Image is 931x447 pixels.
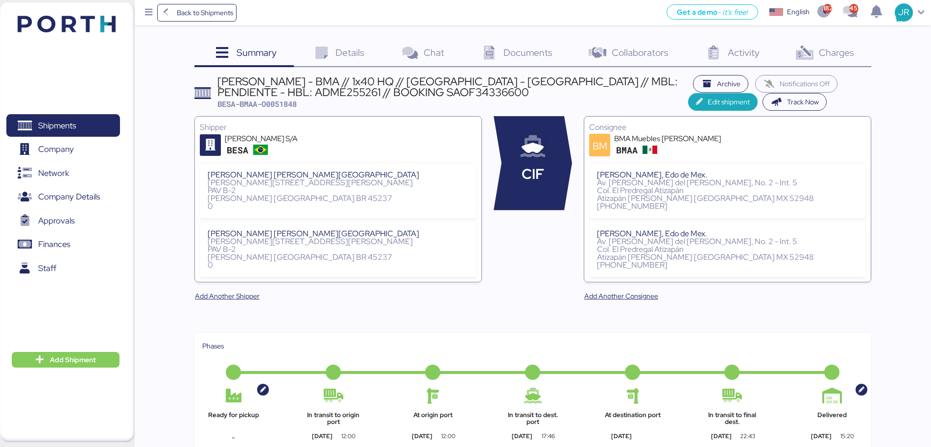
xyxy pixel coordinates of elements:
div: 0 [208,202,469,210]
div: [DATE] [801,432,841,441]
button: Add Another Consignee [576,287,666,305]
div: In transit to dest. port [501,412,564,426]
button: Edit shipment [688,93,758,111]
div: - [202,432,265,444]
button: Track Now [763,93,827,111]
div: Col. El Predregal Atizapán [597,246,858,253]
span: Notifications Off [780,78,830,90]
div: Av. [PERSON_NAME] del [PERSON_NAME], No. 2 - Int. 5 [597,179,858,187]
div: 15:20 [832,432,863,441]
span: Shipments [38,119,76,133]
a: Back to Shipments [157,4,237,22]
div: [PERSON_NAME] [PERSON_NAME][GEOGRAPHIC_DATA] [208,171,469,179]
span: JR [898,6,909,19]
div: [PHONE_NUMBER] [597,202,858,210]
div: 17:46 [532,432,564,441]
div: Col. El Predregal Atizapán [597,187,858,195]
div: [DATE] [402,432,442,441]
div: Atizapán [PERSON_NAME] [GEOGRAPHIC_DATA] MX 52948 [597,253,858,261]
div: [PERSON_NAME][STREET_ADDRESS][PERSON_NAME] [208,238,469,246]
a: Approvals [6,209,120,232]
span: Collaborators [612,46,668,59]
span: Add Shipment [50,354,96,366]
div: At destination port [601,412,664,426]
a: Company Details [6,186,120,208]
span: Summary [237,46,277,59]
span: BESA-BMAA-O0051848 [217,99,297,109]
a: Staff [6,257,120,279]
div: [PERSON_NAME] [GEOGRAPHIC_DATA] BR 45237 [208,253,469,261]
span: Company Details [38,190,100,204]
div: [PERSON_NAME] - BMA // 1x40 HQ // [GEOGRAPHIC_DATA] - [GEOGRAPHIC_DATA] // MBL: PENDIENTE - HBL: ... [217,76,688,98]
div: BMA Muebles [PERSON_NAME] [614,133,732,144]
div: PAV B-2 [208,246,469,253]
div: Delivered [801,412,863,426]
span: Add Another Consignee [584,290,658,302]
div: [PERSON_NAME] [PERSON_NAME][GEOGRAPHIC_DATA] [208,230,469,238]
div: Consignee [589,122,866,133]
div: [PERSON_NAME][STREET_ADDRESS][PERSON_NAME] [208,179,469,187]
span: Back to Shipments [177,7,233,19]
div: Shipper [200,122,477,133]
span: Finances [38,237,70,251]
button: Menu [141,4,157,21]
span: Approvals [38,214,74,228]
div: [PERSON_NAME], Edo de Mex. [597,230,858,238]
span: Activity [728,46,760,59]
span: Staff [38,261,56,275]
div: Phases [202,341,863,351]
div: In transit to origin port [302,412,365,426]
div: [PERSON_NAME], Edo de Mex. [597,171,858,179]
div: Av. [PERSON_NAME] del [PERSON_NAME], No. 2 - Int. 5 [597,238,858,246]
span: BM [593,139,607,153]
div: [PERSON_NAME] [GEOGRAPHIC_DATA] BR 45237 [208,195,469,202]
span: Edit shipment [708,96,750,108]
a: Network [6,162,120,184]
div: 0 [208,261,469,269]
button: Add Shipment [12,352,119,368]
button: Notifications Off [755,75,837,93]
div: [DATE] [701,432,741,441]
span: Archive [717,78,740,90]
span: Charges [819,46,854,59]
a: Company [6,138,120,161]
button: Archive [693,75,749,93]
div: [DATE] [302,432,343,441]
span: Company [38,142,74,156]
div: At origin port [402,412,464,426]
div: 12:00 [432,432,464,441]
div: 22:43 [732,432,764,441]
span: Chat [424,46,444,59]
span: Details [335,46,364,59]
div: [PERSON_NAME] S/A [225,133,342,144]
span: Add Another Shipper [195,290,260,302]
div: 12:00 [333,432,364,441]
div: Ready for pickup [202,412,265,426]
div: [DATE] [601,432,642,441]
div: [DATE] [501,432,542,441]
span: Documents [503,46,552,59]
div: In transit to final dest. [701,412,764,426]
div: Atizapán [PERSON_NAME] [GEOGRAPHIC_DATA] MX 52948 [597,195,858,202]
a: Shipments [6,114,120,137]
div: [PHONE_NUMBER] [597,261,858,269]
span: Network [38,166,69,180]
span: CIF [522,164,544,185]
span: Track Now [787,96,819,108]
div: PAV B-2 [208,187,469,195]
a: Finances [6,233,120,256]
button: Add Another Shipper [187,287,267,305]
div: English [787,7,810,17]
